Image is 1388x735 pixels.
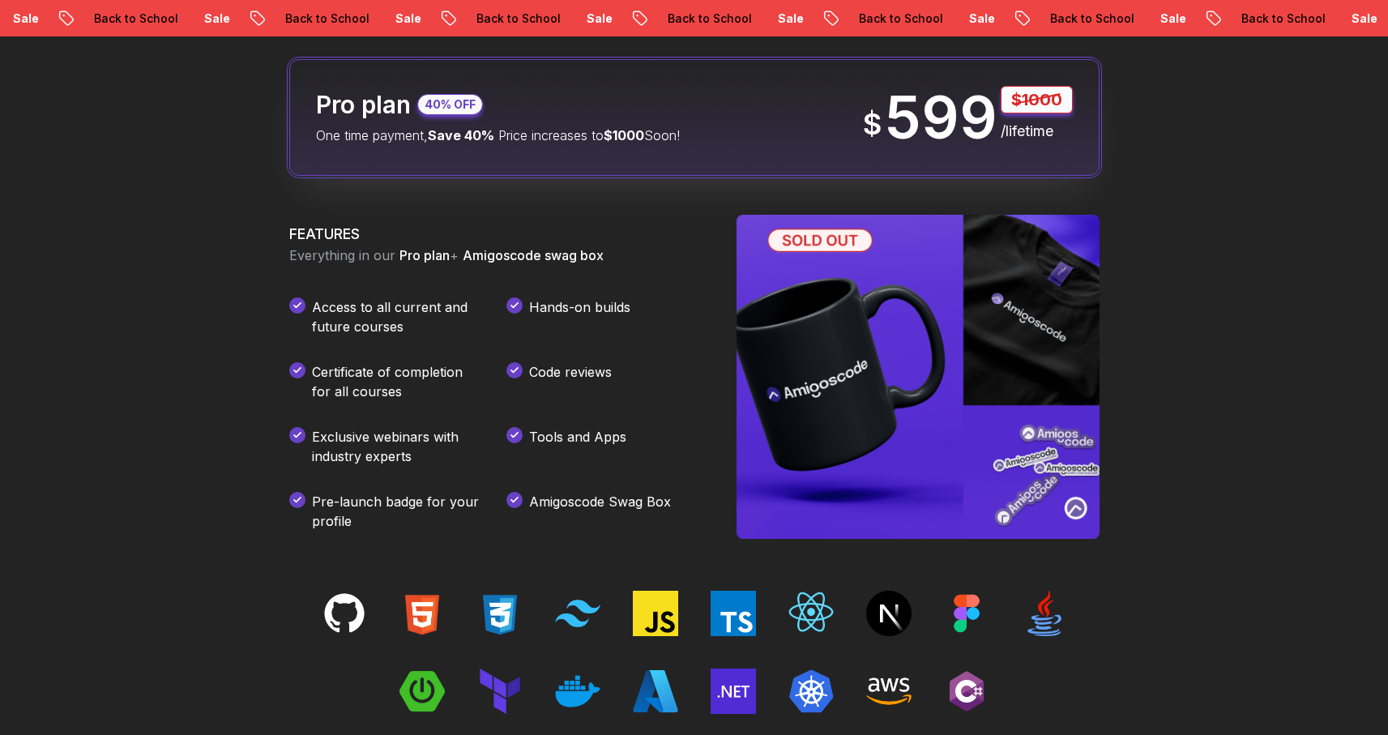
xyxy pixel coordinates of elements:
img: techs tacks [866,669,912,714]
span: Pro plan [399,247,450,263]
img: techs tacks [633,591,678,636]
p: Sale [765,11,817,27]
img: techs tacks [944,669,989,714]
h3: FEATURES [289,223,698,246]
img: techs tacks [1022,591,1067,636]
h2: Pro plan [316,90,411,119]
img: techs tacks [711,669,756,714]
img: techs tacks [555,669,600,714]
p: Exclusive webinars with industry experts [312,427,480,466]
p: One time payment, Price increases to Soon! [316,126,680,145]
p: Back to School [1037,11,1147,27]
img: techs tacks [944,591,989,636]
img: techs tacks [711,591,756,636]
p: Back to School [655,11,765,27]
p: Access to all current and future courses [312,297,480,336]
p: Sale [574,11,626,27]
p: Sale [382,11,434,27]
img: techs tacks [633,669,678,714]
p: Back to School [272,11,382,27]
p: Back to School [81,11,191,27]
p: Sale [956,11,1008,27]
p: /lifetime [1001,120,1073,143]
p: Back to School [846,11,956,27]
p: 40% OFF [425,96,476,113]
img: techs tacks [322,591,367,636]
img: techs tacks [399,591,445,636]
p: Back to School [1228,11,1339,27]
p: Back to School [463,11,574,27]
span: $1000 [604,127,644,143]
img: techs tacks [555,591,600,636]
p: Code reviews [529,362,612,401]
img: techs tacks [788,591,834,636]
p: $1000 [1001,86,1073,113]
p: Amigoscode Swag Box [529,492,671,531]
p: Pre-launch badge for your profile [312,492,480,531]
p: Sale [1147,11,1199,27]
p: Everything in our + [289,246,698,265]
p: Tools and Apps [529,427,626,466]
img: techs tacks [477,669,523,714]
span: Save 40% [428,127,494,143]
img: techs tacks [399,669,445,714]
span: $ [863,108,882,140]
img: techs tacks [866,591,912,636]
img: techs tacks [788,669,834,714]
img: techs tacks [477,591,523,636]
p: Sale [191,11,243,27]
span: Amigoscode swag box [463,247,604,263]
img: Amigoscode SwagBox [737,215,1100,539]
p: 599 [885,88,997,147]
p: Hands-on builds [529,297,630,336]
p: Certificate of completion for all courses [312,362,480,401]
